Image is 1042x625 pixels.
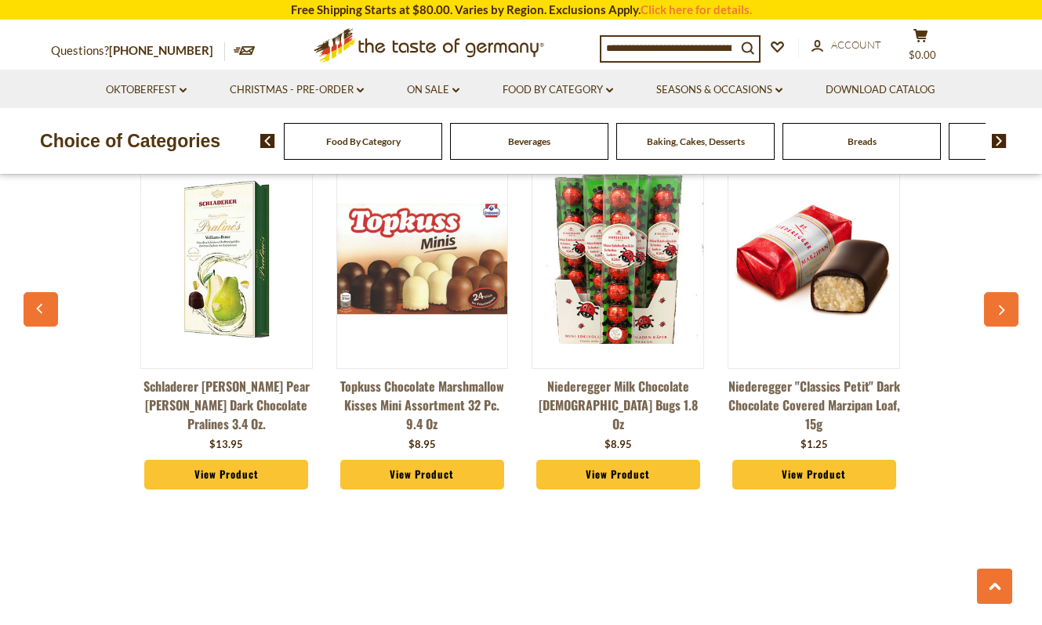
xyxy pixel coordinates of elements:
[109,43,213,57] a: [PHONE_NUMBER]
[260,134,275,148] img: previous arrow
[641,2,752,16] a: Click here for details.
[732,460,896,490] a: View Product
[230,81,364,99] a: Christmas - PRE-ORDER
[532,174,703,345] img: Niederegger Milk Chocolate Lady Bugs 1.8 oz
[326,135,401,147] a: Food By Category
[909,49,936,61] span: $0.00
[340,460,504,490] a: View Product
[144,460,308,490] a: View Product
[336,377,509,433] a: Topkuss Chocolate Marshmallow Kisses Mini Assortment 32 pc. 9.4 oz
[407,81,459,99] a: On Sale
[801,437,828,453] div: $1.25
[728,197,899,320] img: Niederegger
[536,460,700,490] a: View Product
[826,81,935,99] a: Download Catalog
[51,41,225,61] p: Questions?
[811,37,881,54] a: Account
[141,174,312,345] img: Schladerer Williams Pear Brandy Dark Chocolate Pralines 3.4 oz.
[605,437,632,453] div: $8.95
[656,81,782,99] a: Seasons & Occasions
[106,81,187,99] a: Oktoberfest
[728,377,900,433] a: Niederegger "Classics Petit" Dark Chocolate Covered Marzipan Loaf, 15g
[508,135,550,147] a: Beverages
[503,81,613,99] a: Food By Category
[848,135,877,147] a: Breads
[532,377,704,433] a: Niederegger Milk Chocolate [DEMOGRAPHIC_DATA] Bugs 1.8 oz
[647,135,745,147] a: Baking, Cakes, Desserts
[992,134,1007,148] img: next arrow
[337,204,508,315] img: Topkuss Chocolate Marshmallow Kisses Mini Assortment 32 pc. 9.4 oz
[408,437,436,453] div: $8.95
[209,437,243,453] div: $13.95
[140,377,313,433] a: Schladerer [PERSON_NAME] Pear [PERSON_NAME] Dark Chocolate Pralines 3.4 oz.
[831,38,881,51] span: Account
[898,28,945,67] button: $0.00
